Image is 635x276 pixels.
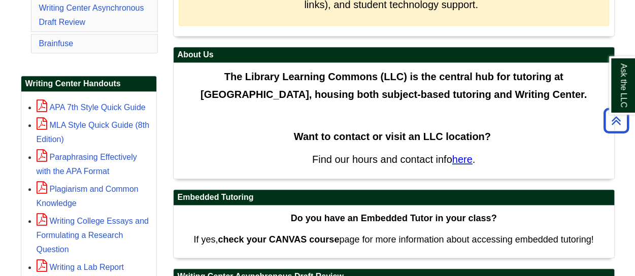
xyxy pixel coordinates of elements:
strong: Do you have an Embedded Tutor in your class? [291,213,497,223]
a: Paraphrasing Effectively with the APA Format [37,153,137,176]
span: The Library Learning Commons (LLC) is the central hub for tutoring at [GEOGRAPHIC_DATA], housing ... [200,71,587,100]
span: If yes, page for more information about accessing embedded tutoring! [193,234,593,245]
a: here [452,154,473,165]
h2: Embedded Tutoring [174,190,614,205]
a: Writing College Essays and Formulating a Research Question [37,217,149,254]
a: Writing a Lab Report [37,263,124,271]
a: Writing Center Asynchronous Draft Review [39,4,144,26]
a: Back to Top [600,114,632,127]
span: . [473,154,476,165]
a: APA 7th Style Quick Guide [37,103,146,112]
strong: check your CANVAS course [218,234,339,245]
h2: About Us [174,47,614,63]
a: MLA Style Quick Guide (8th Edition) [37,121,150,144]
h2: Writing Center Handouts [21,76,156,92]
a: Plagiarism and Common Knowledge [37,185,139,208]
strong: Want to contact or visit an LLC location? [294,131,491,142]
a: Brainfuse [39,39,74,48]
span: Find our hours and contact info [312,154,452,165]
